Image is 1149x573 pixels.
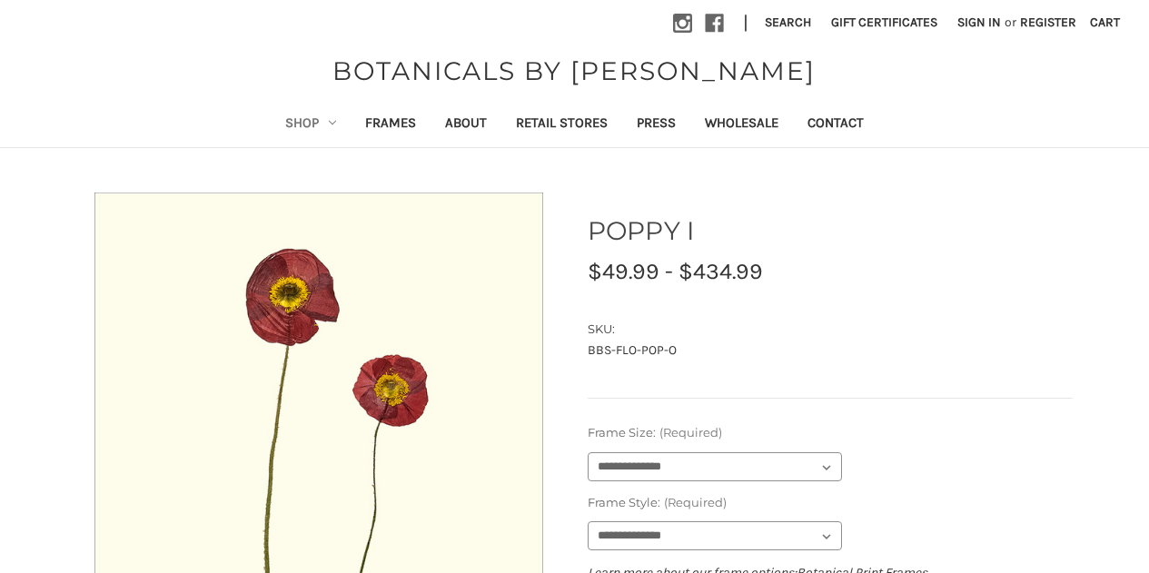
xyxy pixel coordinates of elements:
[588,258,763,284] span: $49.99 - $434.99
[664,495,727,509] small: (Required)
[588,341,1074,360] dd: BBS-FLO-POP-O
[588,212,1074,250] h1: POPPY I
[659,425,722,440] small: (Required)
[588,321,1069,339] dt: SKU:
[690,103,793,147] a: Wholesale
[501,103,622,147] a: Retail Stores
[588,424,1074,442] label: Frame Size:
[1003,13,1018,32] span: or
[1090,15,1120,30] span: Cart
[323,52,825,90] a: BOTANICALS BY [PERSON_NAME]
[431,103,501,147] a: About
[793,103,878,147] a: Contact
[737,9,755,38] li: |
[622,103,690,147] a: Press
[351,103,431,147] a: Frames
[271,103,351,147] a: Shop
[588,494,1074,512] label: Frame Style:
